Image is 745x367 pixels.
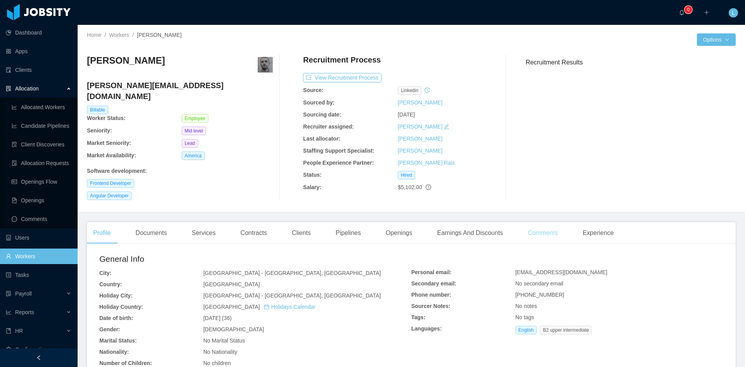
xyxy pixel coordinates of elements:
a: icon: file-searchClient Discoveries [12,137,71,152]
a: icon: userWorkers [6,249,71,264]
div: Contracts [234,222,273,244]
b: Recruiter assigned: [303,123,354,130]
a: [PERSON_NAME] Rais [398,160,455,166]
span: $5,102.00 [398,184,422,190]
b: City: [99,270,111,276]
h4: Recruitment Process [303,54,381,65]
b: Gender: [99,326,120,332]
b: Phone number: [411,292,451,298]
a: icon: file-doneAllocation Requests [12,155,71,171]
span: [GEOGRAPHIC_DATA] - [GEOGRAPHIC_DATA], [GEOGRAPHIC_DATA] [203,292,381,299]
a: [PERSON_NAME] [398,99,442,106]
span: [DATE] [398,111,415,118]
span: Frontend Developer [87,179,134,188]
b: Languages: [411,325,442,332]
button: icon: exportView Recruitment Process [303,73,381,82]
a: icon: idcardOpenings Flow [12,174,71,190]
i: icon: solution [6,86,11,91]
span: Reports [15,309,34,315]
a: icon: pie-chartDashboard [6,25,71,40]
b: Salary: [303,184,321,190]
span: America [182,151,205,160]
i: icon: book [6,328,11,334]
span: English [515,326,537,334]
span: [PHONE_NUMBER] [515,292,564,298]
b: Market Seniority: [87,140,131,146]
b: Staffing Support Specialist: [303,148,374,154]
span: [DATE] (36) [203,315,232,321]
a: Workers [109,32,129,38]
a: icon: file-textOpenings [12,193,71,208]
b: Sourcing date: [303,111,341,118]
div: Profile [87,222,117,244]
a: [PERSON_NAME] [398,123,442,130]
i: icon: setting [6,347,11,352]
b: Number of Children: [99,360,152,366]
a: [PERSON_NAME] [398,148,442,154]
span: Allocation [15,85,39,92]
b: Seniority: [87,127,112,134]
a: icon: line-chartCandidate Pipelines [12,118,71,134]
i: icon: calendar [264,304,269,310]
span: / [132,32,134,38]
b: Worker Status: [87,115,125,121]
span: No Nationality [203,349,237,355]
b: Tags: [411,314,425,320]
i: icon: plus [704,10,709,15]
div: Comments [521,222,564,244]
span: L [732,8,735,17]
span: No notes [515,303,537,309]
b: Holiday Country: [99,304,143,310]
div: No tags [515,313,723,322]
a: icon: exportView Recruitment Process [303,75,381,81]
a: icon: calendarHolidays Calendar [264,304,315,310]
span: Mid level [182,127,206,135]
span: No secondary email [515,280,563,287]
span: [EMAIL_ADDRESS][DOMAIN_NAME] [515,269,607,275]
span: Configuration [15,346,47,353]
span: info-circle [426,184,431,190]
span: Lead [182,139,198,148]
div: Openings [379,222,419,244]
div: Pipelines [329,222,367,244]
i: icon: file-protect [6,291,11,296]
img: 9835d230-ee56-4948-9073-586be7c5256e_66738213e13bd-400w.png [255,54,276,76]
i: icon: edit [444,124,449,129]
b: Market Availability: [87,152,136,158]
span: linkedin [398,86,421,95]
div: Clients [286,222,317,244]
a: icon: profileTasks [6,267,71,283]
h3: [PERSON_NAME] [87,54,165,67]
span: HR [15,328,23,334]
span: Angular Developer [87,191,132,200]
b: Software development : [87,168,147,174]
a: Home [87,32,101,38]
span: / [104,32,106,38]
span: [DEMOGRAPHIC_DATA] [203,326,264,332]
a: [PERSON_NAME] [398,136,442,142]
b: Sourcer Notes: [411,303,450,309]
span: [GEOGRAPHIC_DATA] [203,304,315,310]
a: icon: messageComments [12,211,71,227]
i: icon: bell [679,10,684,15]
b: Nationality: [99,349,129,355]
b: Holiday City: [99,292,133,299]
div: Services [185,222,222,244]
b: Date of birth: [99,315,133,321]
a: icon: appstoreApps [6,43,71,59]
span: B2 upper intermediate [540,326,592,334]
b: Source: [303,87,323,93]
span: Billable [87,106,108,114]
h4: [PERSON_NAME][EMAIL_ADDRESS][DOMAIN_NAME] [87,80,276,102]
span: No Marital Status [203,337,245,344]
a: icon: robotUsers [6,230,71,245]
b: Sourced by: [303,99,334,106]
h2: General Info [99,253,411,265]
div: Earnings And Discounts [431,222,509,244]
b: Marital Status: [99,337,137,344]
a: icon: auditClients [6,62,71,78]
span: [GEOGRAPHIC_DATA] [203,281,260,287]
a: icon: line-chartAllocated Workers [12,99,71,115]
b: Country: [99,281,122,287]
b: Status: [303,172,321,178]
